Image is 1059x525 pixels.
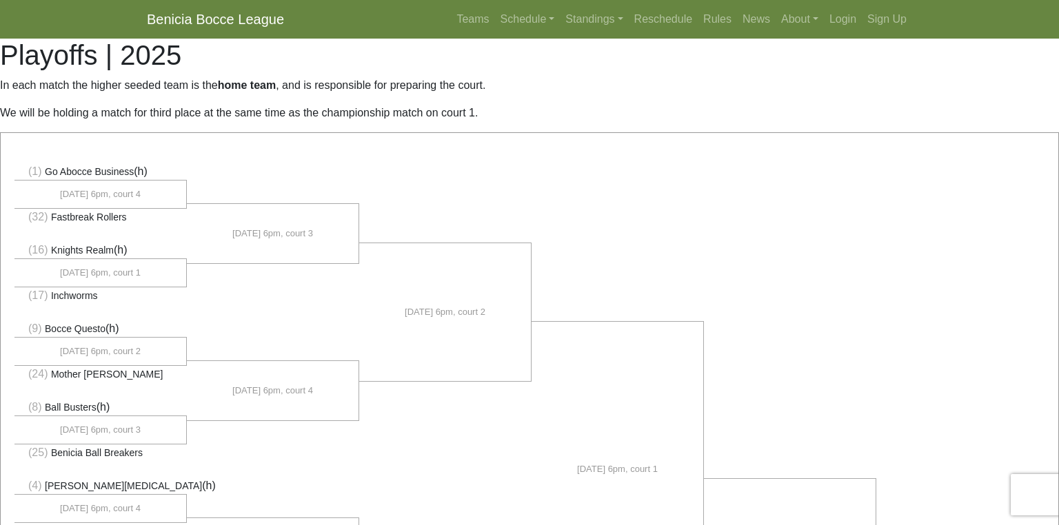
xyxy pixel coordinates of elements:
[60,502,141,515] span: [DATE] 6pm, court 4
[28,244,48,256] span: (16)
[405,305,485,319] span: [DATE] 6pm, court 2
[28,446,48,458] span: (25)
[45,402,97,413] span: Ball Busters
[147,6,284,33] a: Benicia Bocce League
[451,6,494,33] a: Teams
[45,323,105,334] span: Bocce Questo
[232,227,313,240] span: [DATE] 6pm, court 3
[776,6,824,33] a: About
[60,187,141,201] span: [DATE] 6pm, court 4
[495,6,561,33] a: Schedule
[629,6,698,33] a: Reschedule
[28,480,42,491] span: (4)
[14,399,187,416] li: (h)
[28,165,42,177] span: (1)
[51,447,143,458] span: Benicia Ball Breakers
[577,462,658,476] span: [DATE] 6pm, court 1
[14,163,187,181] li: (h)
[14,477,187,495] li: (h)
[51,369,163,380] span: Mother [PERSON_NAME]
[698,6,737,33] a: Rules
[14,320,187,338] li: (h)
[60,344,141,358] span: [DATE] 6pm, court 2
[737,6,776,33] a: News
[824,6,862,33] a: Login
[28,322,42,334] span: (9)
[45,480,202,491] span: [PERSON_NAME][MEDICAL_DATA]
[60,266,141,280] span: [DATE] 6pm, court 1
[28,401,42,413] span: (8)
[14,242,187,259] li: (h)
[232,384,313,398] span: [DATE] 6pm, court 4
[51,212,127,223] span: Fastbreak Rollers
[560,6,628,33] a: Standings
[60,423,141,437] span: [DATE] 6pm, court 3
[45,166,134,177] span: Go Abocce Business
[28,368,48,380] span: (24)
[28,211,48,223] span: (32)
[28,289,48,301] span: (17)
[51,290,98,301] span: Inchworms
[862,6,912,33] a: Sign Up
[51,245,114,256] span: Knights Realm
[218,79,276,91] strong: home team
